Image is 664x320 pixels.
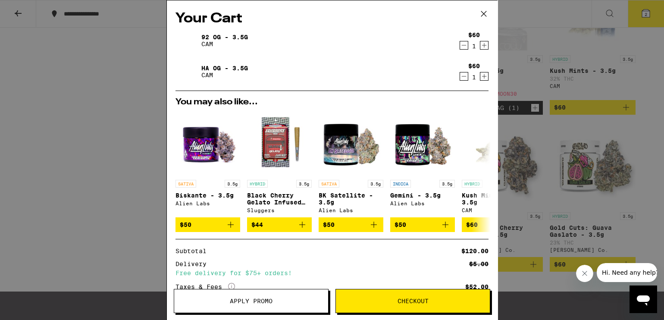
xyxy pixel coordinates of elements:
div: CAM [462,207,526,213]
div: $52.00 [465,284,489,290]
a: Open page for Biskante - 3.5g from Alien Labs [175,111,240,217]
h2: Your Cart [175,9,489,28]
p: INDICA [390,180,411,188]
button: Checkout [335,289,490,313]
span: $50 [180,221,191,228]
span: Checkout [398,298,429,304]
button: Add to bag [462,217,526,232]
div: Delivery [175,261,213,267]
img: Sluggers - Black Cherry Gelato Infused 5-pack - 3.5g [247,111,312,176]
img: Alien Labs - Gemini - 3.5g [390,111,455,176]
button: Add to bag [390,217,455,232]
p: Black Cherry Gelato Infused 5-pack - 3.5g [247,192,312,206]
div: Sluggers [247,207,312,213]
button: Apply Promo [174,289,329,313]
button: Increment [480,41,489,50]
div: $60 [468,63,480,69]
button: Decrement [460,72,468,81]
div: 1 [468,74,480,81]
p: 3.5g [439,180,455,188]
iframe: Button to launch messaging window [630,285,657,313]
p: Gemini - 3.5g [390,192,455,199]
p: SATIVA [175,180,196,188]
div: Alien Labs [175,201,240,206]
p: Kush Mints - 3.5g [462,192,526,206]
p: HYBRID [462,180,482,188]
p: CAM [201,72,248,78]
span: $50 [395,221,406,228]
a: 92 OG - 3.5g [201,34,248,41]
div: Subtotal [175,248,213,254]
p: Biskante - 3.5g [175,192,240,199]
p: HYBRID [247,180,268,188]
div: Taxes & Fees [175,283,235,291]
span: $60 [466,221,478,228]
p: 3.5g [225,180,240,188]
a: Open page for Kush Mints - 3.5g from CAM [462,111,526,217]
iframe: Message from company [597,263,657,282]
img: Alien Labs - Biskante - 3.5g [175,111,240,176]
p: 3.5g [296,180,312,188]
div: 1 [468,43,480,50]
span: $44 [251,221,263,228]
a: Open page for Black Cherry Gelato Infused 5-pack - 3.5g from Sluggers [247,111,312,217]
img: Alien Labs - BK Satellite - 3.5g [319,111,383,176]
p: BK Satellite - 3.5g [319,192,383,206]
a: Open page for BK Satellite - 3.5g from Alien Labs [319,111,383,217]
span: Apply Promo [230,298,272,304]
h2: You may also like... [175,98,489,107]
span: Hi. Need any help? [5,6,62,13]
div: Alien Labs [390,201,455,206]
p: 3.5g [368,180,383,188]
img: CAM - Kush Mints - 3.5g [462,111,526,176]
button: Decrement [460,41,468,50]
p: CAM [201,41,248,47]
p: SATIVA [319,180,339,188]
span: $50 [323,221,335,228]
div: Free delivery for $75+ orders! [175,270,489,276]
a: HA OG - 3.5g [201,65,248,72]
div: $60 [468,31,480,38]
img: HA OG - 3.5g [175,60,200,84]
div: $5.00 [469,261,489,267]
iframe: Close message [576,265,593,282]
button: Add to bag [319,217,383,232]
button: Increment [480,72,489,81]
a: Open page for Gemini - 3.5g from Alien Labs [390,111,455,217]
button: Add to bag [175,217,240,232]
div: Alien Labs [319,207,383,213]
div: $120.00 [461,248,489,254]
img: 92 OG - 3.5g [175,28,200,53]
button: Add to bag [247,217,312,232]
